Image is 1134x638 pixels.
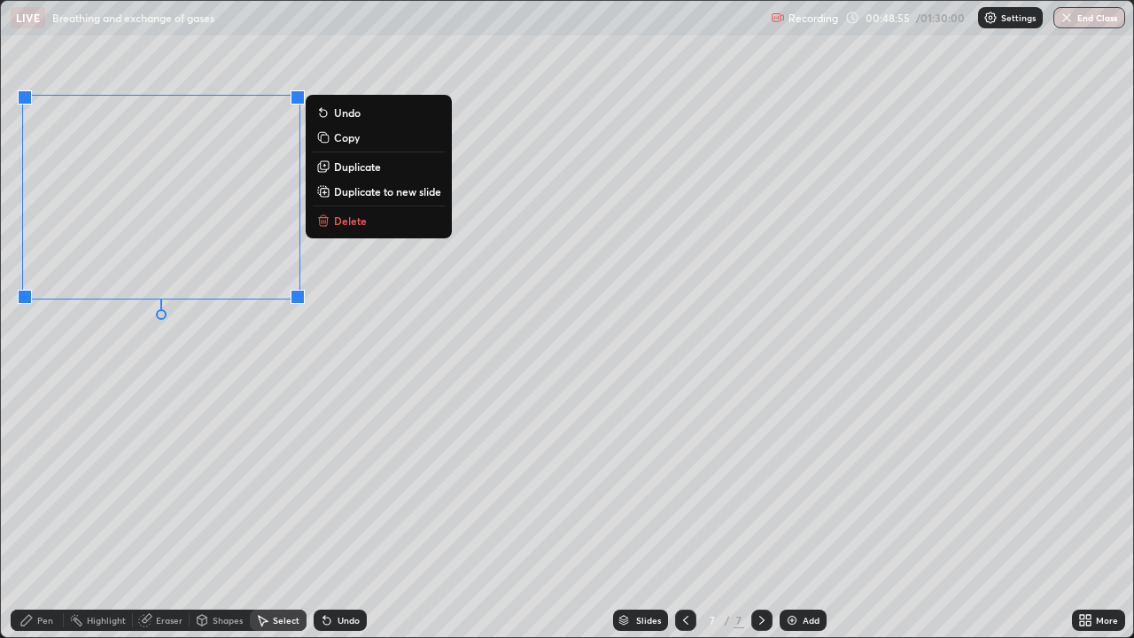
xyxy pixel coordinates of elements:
img: recording.375f2c34.svg [771,11,785,25]
button: Duplicate to new slide [313,181,445,202]
div: 7 [734,612,744,628]
p: Duplicate to new slide [334,184,441,198]
button: Copy [313,127,445,148]
img: add-slide-button [785,613,799,627]
div: More [1096,616,1118,625]
img: class-settings-icons [983,11,998,25]
div: Pen [37,616,53,625]
div: Shapes [213,616,243,625]
p: Duplicate [334,159,381,174]
div: Slides [636,616,661,625]
p: Delete [334,214,367,228]
div: Select [273,616,299,625]
img: end-class-cross [1060,11,1074,25]
div: Undo [338,616,360,625]
button: End Class [1053,7,1125,28]
div: Highlight [87,616,126,625]
p: Undo [334,105,361,120]
p: LIVE [16,11,40,25]
p: Settings [1001,13,1036,22]
p: Recording [788,12,838,25]
button: Delete [313,210,445,231]
div: / [725,615,730,626]
div: Eraser [156,616,183,625]
button: Duplicate [313,156,445,177]
p: Breathing and exchange of gases [52,11,214,25]
p: Copy [334,130,360,144]
div: 7 [703,615,721,626]
div: Add [803,616,819,625]
button: Undo [313,102,445,123]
